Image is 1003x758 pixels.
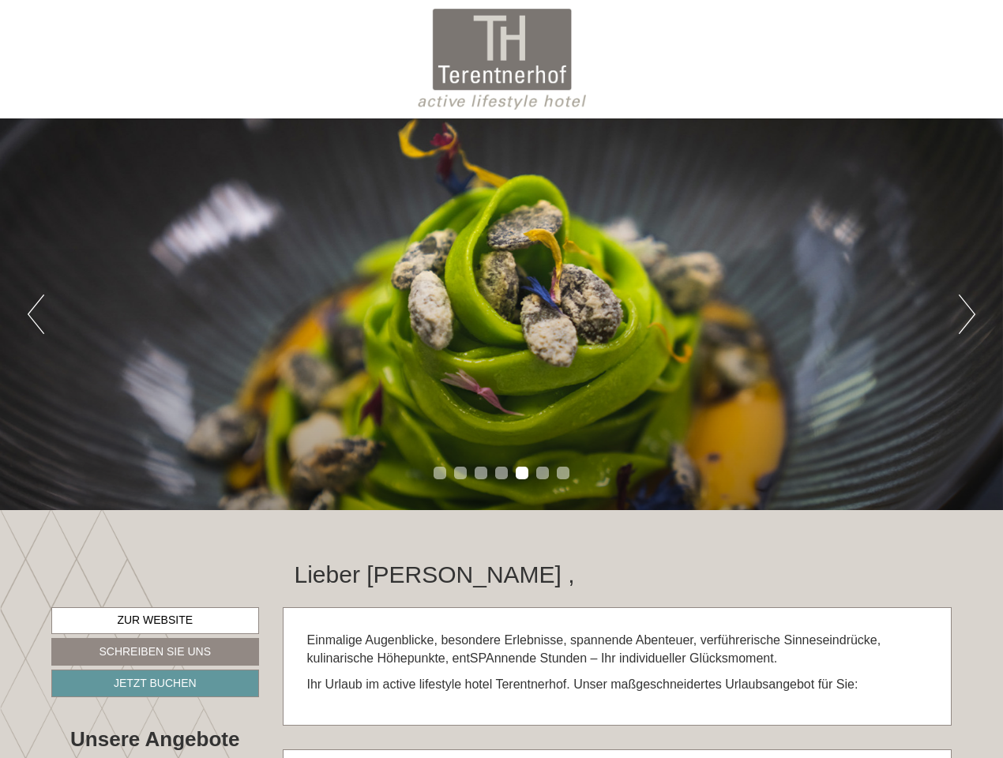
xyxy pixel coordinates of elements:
button: Next [959,295,975,334]
a: Jetzt buchen [51,670,259,697]
div: Unsere Angebote [51,725,259,754]
a: Zur Website [51,607,259,634]
a: Schreiben Sie uns [51,638,259,666]
p: Einmalige Augenblicke, besondere Erlebnisse, spannende Abenteuer, verführerische Sinneseindrücke,... [307,632,928,668]
button: Previous [28,295,44,334]
p: Ihr Urlaub im active lifestyle hotel Terentnerhof. Unser maßgeschneidertes Urlaubsangebot für Sie: [307,676,928,694]
h1: Lieber [PERSON_NAME] , [295,561,575,587]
